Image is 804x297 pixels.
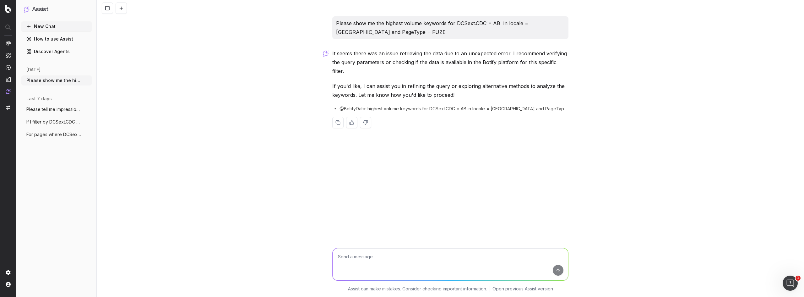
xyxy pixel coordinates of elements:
span: [DATE] [26,67,41,73]
img: Switch project [6,105,10,110]
span: For pages where DCSext.CDC = BK in the t [26,131,82,138]
span: Please tell me impressions of pages with [26,106,82,113]
img: Intelligence [6,52,11,58]
span: last 7 days [26,96,52,102]
img: Studio [6,77,11,82]
button: New Chat [21,21,92,31]
img: Botify logo [5,5,11,13]
img: Setting [6,270,11,275]
button: For pages where DCSext.CDC = BK in the t [21,129,92,140]
span: @BotifyData: highest volume keywords for DCSext.CDC = AB in locale = [GEOGRAPHIC_DATA] and PageTy... [340,106,568,112]
img: My account [6,282,11,287]
button: If I filter by DCSext.CDC equals BK what [21,117,92,127]
p: It seems there was an issue retrieving the data due to an unexpected error. I recommend verifying... [332,49,568,75]
img: Assist [6,89,11,94]
iframe: Intercom live chat [783,276,798,291]
img: Botify assist logo [323,50,329,57]
span: 1 [796,276,801,281]
img: Analytics [6,41,11,46]
img: Assist [24,6,30,12]
button: Please show me the highest volume keywor [21,75,92,85]
a: Open previous Assist version [492,286,553,292]
span: If I filter by DCSext.CDC equals BK what [26,119,82,125]
p: If you'd like, I can assist you in refining the query or exploring alternative methods to analyze... [332,82,568,99]
p: Please show me the highest volume keywords for DCSext.CDC = AB in locale = [GEOGRAPHIC_DATA] and ... [336,19,565,36]
button: Assist [24,5,89,14]
a: How to use Assist [21,34,92,44]
button: Please tell me impressions of pages with [21,104,92,114]
p: Assist can make mistakes. Consider checking important information. [348,286,487,292]
h1: Assist [32,5,48,14]
img: Activation [6,65,11,70]
a: Discover Agents [21,47,92,57]
span: Please show me the highest volume keywor [26,77,82,84]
